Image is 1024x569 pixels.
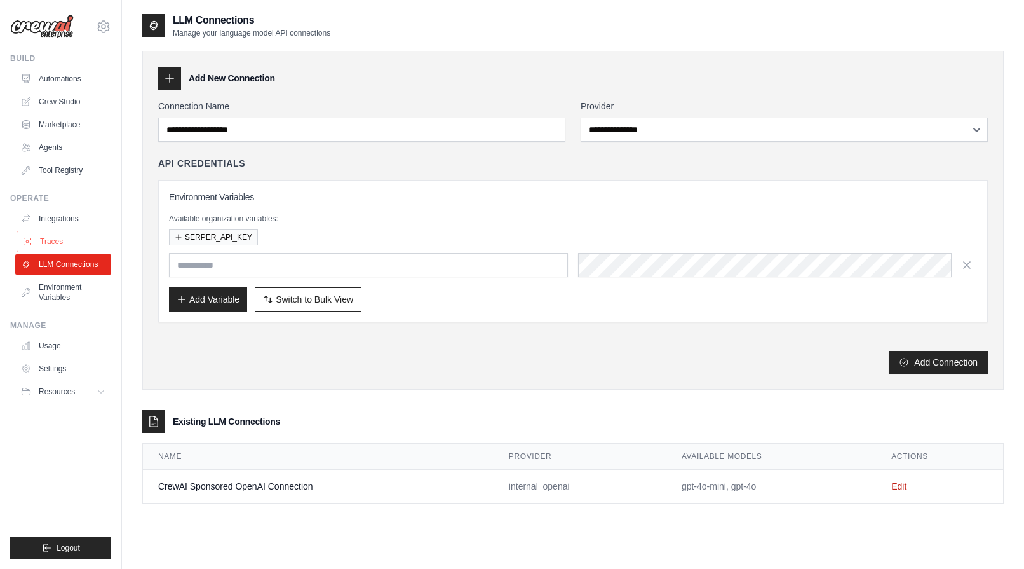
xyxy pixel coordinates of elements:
[15,359,111,379] a: Settings
[15,277,111,308] a: Environment Variables
[10,53,111,64] div: Build
[581,100,988,113] label: Provider
[169,214,977,224] p: Available organization variables:
[15,336,111,356] a: Usage
[891,481,906,491] a: Edit
[169,191,977,203] h3: Environment Variables
[173,13,330,28] h2: LLM Connections
[255,287,361,312] button: Switch to Bulk View
[173,415,280,428] h3: Existing LLM Connections
[10,15,74,39] img: Logo
[10,193,111,203] div: Operate
[15,137,111,158] a: Agents
[57,543,80,553] span: Logout
[15,160,111,181] a: Tool Registry
[143,470,494,504] td: CrewAI Sponsored OpenAI Connection
[158,157,245,170] h4: API Credentials
[494,470,666,504] td: internal_openai
[15,92,111,112] a: Crew Studio
[143,444,494,470] th: Name
[276,293,353,306] span: Switch to Bulk View
[15,381,111,402] button: Resources
[15,254,111,275] a: LLM Connections
[15,69,111,89] a: Automations
[169,229,258,245] button: SERPER_API_KEY
[169,287,247,312] button: Add Variable
[173,28,330,38] p: Manage your language model API connections
[10,320,111,331] div: Manage
[876,444,1003,470] th: Actions
[39,387,75,397] span: Resources
[15,114,111,135] a: Marketplace
[17,231,112,252] a: Traces
[15,209,111,229] a: Integrations
[158,100,565,113] label: Connection Name
[889,351,988,374] button: Add Connection
[189,72,275,85] h3: Add New Connection
[666,470,876,504] td: gpt-4o-mini, gpt-4o
[494,444,666,470] th: Provider
[10,537,111,559] button: Logout
[666,444,876,470] th: Available Models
